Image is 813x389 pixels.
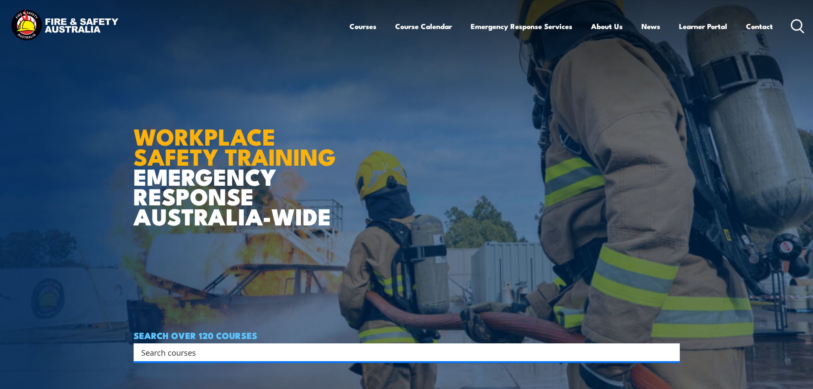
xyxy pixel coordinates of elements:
[746,15,773,38] a: Contact
[134,331,680,340] h4: SEARCH OVER 120 COURSES
[471,15,572,38] a: Emergency Response Services
[350,15,376,38] a: Courses
[143,346,663,358] form: Search form
[679,15,727,38] a: Learner Portal
[395,15,452,38] a: Course Calendar
[665,346,677,358] button: Search magnifier button
[141,346,661,359] input: Search input
[591,15,623,38] a: About Us
[641,15,660,38] a: News
[134,118,336,173] strong: WORKPLACE SAFETY TRAINING
[134,105,342,226] h1: EMERGENCY RESPONSE AUSTRALIA-WIDE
